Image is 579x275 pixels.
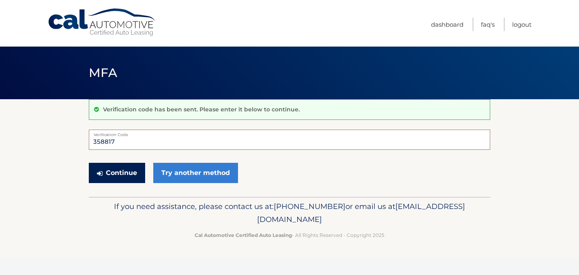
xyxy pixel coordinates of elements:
span: [PHONE_NUMBER] [274,202,345,211]
a: FAQ's [481,18,495,31]
a: Dashboard [431,18,463,31]
p: - All Rights Reserved - Copyright 2025 [94,231,485,239]
p: If you need assistance, please contact us at: or email us at [94,200,485,226]
span: [EMAIL_ADDRESS][DOMAIN_NAME] [257,202,465,224]
strong: Cal Automotive Certified Auto Leasing [195,232,292,238]
p: Verification code has been sent. Please enter it below to continue. [103,106,300,113]
a: Logout [512,18,532,31]
a: Cal Automotive [47,8,157,37]
button: Continue [89,163,145,183]
a: Try another method [153,163,238,183]
span: MFA [89,65,117,80]
label: Verification Code [89,130,490,136]
input: Verification Code [89,130,490,150]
